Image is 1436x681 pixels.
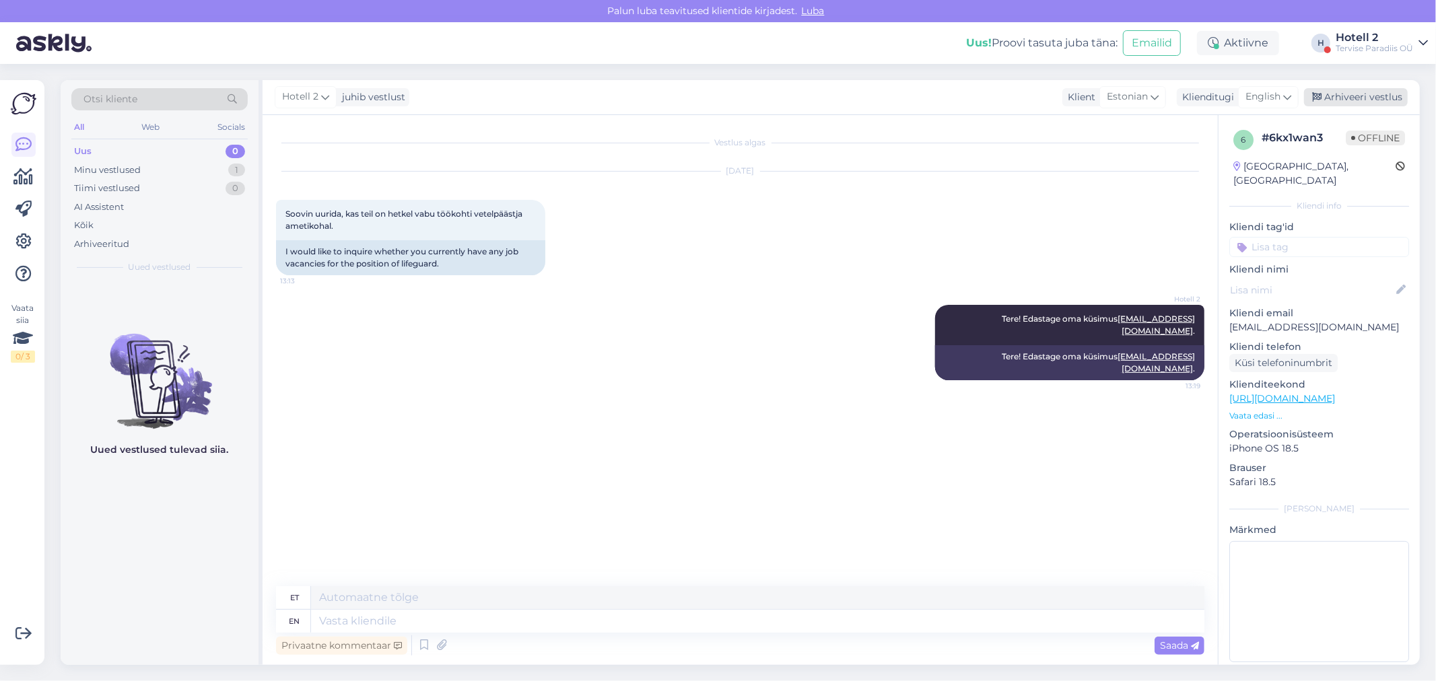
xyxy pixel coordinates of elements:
span: English [1245,89,1280,104]
button: Emailid [1123,30,1181,56]
span: 6 [1241,135,1246,145]
img: No chats [61,310,259,431]
div: Hotell 2 [1336,32,1413,43]
div: 0 [226,145,245,158]
div: 1 [228,164,245,177]
div: [PERSON_NAME] [1229,503,1409,515]
p: Kliendi telefon [1229,340,1409,354]
div: Kliendi info [1229,200,1409,212]
div: Klient [1062,90,1095,104]
div: Uus [74,145,92,158]
div: [DATE] [276,165,1204,177]
p: Klienditeekond [1229,378,1409,392]
div: Web [139,118,163,136]
a: [EMAIL_ADDRESS][DOMAIN_NAME] [1118,351,1195,373]
p: Kliendi email [1229,306,1409,320]
span: Hotell 2 [1150,294,1200,304]
div: juhib vestlust [337,90,405,104]
p: iPhone OS 18.5 [1229,441,1409,456]
div: Kõik [74,219,94,232]
span: Uued vestlused [129,261,191,273]
p: Operatsioonisüsteem [1229,427,1409,441]
span: Saada [1160,639,1199,651]
span: Otsi kliente [83,92,137,106]
div: AI Assistent [74,201,124,214]
div: Privaatne kommentaar [276,637,407,655]
a: [EMAIL_ADDRESS][DOMAIN_NAME] [1118,314,1195,336]
p: Brauser [1229,461,1409,475]
div: Tiimi vestlused [74,182,140,195]
p: Vaata edasi ... [1229,410,1409,422]
div: Minu vestlused [74,164,141,177]
p: Uued vestlused tulevad siia. [91,443,229,457]
div: All [71,118,87,136]
div: 0 [226,182,245,195]
div: Proovi tasuta juba täna: [966,35,1118,51]
p: Kliendi nimi [1229,262,1409,277]
a: [URL][DOMAIN_NAME] [1229,392,1335,404]
div: I would like to inquire whether you currently have any job vacancies for the position of lifeguard. [276,240,545,275]
span: 13:19 [1150,381,1200,391]
div: Tere! Edastage oma küsimus . [935,345,1204,380]
div: Vaata siia [11,302,35,363]
span: 13:13 [280,276,331,286]
div: H [1311,34,1330,52]
p: Kliendi tag'id [1229,220,1409,234]
p: [EMAIL_ADDRESS][DOMAIN_NAME] [1229,320,1409,334]
div: Tervise Paradiis OÜ [1336,43,1413,54]
div: Arhiveeri vestlus [1304,88,1408,106]
a: Hotell 2Tervise Paradiis OÜ [1336,32,1428,54]
div: Aktiivne [1197,31,1279,55]
input: Lisa nimi [1230,283,1394,297]
p: Safari 18.5 [1229,475,1409,489]
img: Askly Logo [11,91,36,116]
div: Arhiveeritud [74,238,129,251]
span: Tere! Edastage oma küsimus . [1002,314,1195,336]
span: Offline [1346,131,1405,145]
span: Luba [798,5,829,17]
div: # 6kx1wan3 [1262,130,1346,146]
b: Uus! [966,36,992,49]
div: [GEOGRAPHIC_DATA], [GEOGRAPHIC_DATA] [1233,159,1396,188]
div: Vestlus algas [276,137,1204,149]
div: en [289,610,300,633]
div: Socials [215,118,248,136]
span: Hotell 2 [282,89,318,104]
div: Küsi telefoninumbrit [1229,354,1338,372]
div: 0 / 3 [11,351,35,363]
div: et [290,586,299,609]
p: Märkmed [1229,523,1409,537]
span: Soovin uurida, kas teil on hetkel vabu töökohti vetelpäästja ametikohal. [285,209,524,231]
input: Lisa tag [1229,237,1409,257]
span: Estonian [1107,89,1148,104]
div: Klienditugi [1177,90,1234,104]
